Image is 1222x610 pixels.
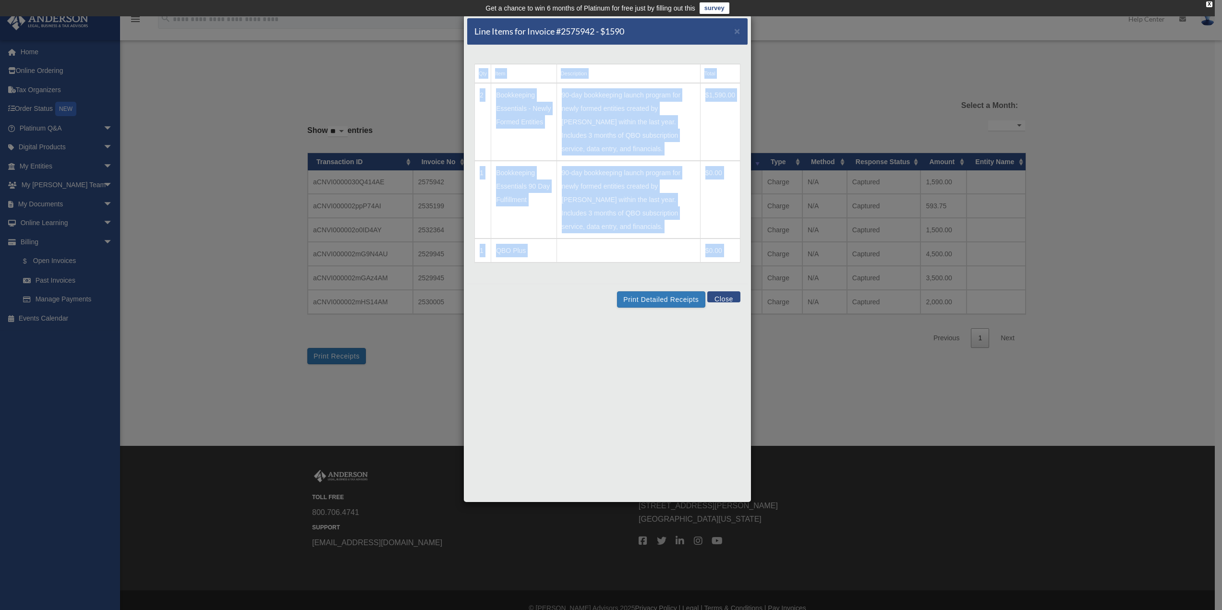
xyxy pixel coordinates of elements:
td: 90-day bookkeeping launch program for newly formed entities created by [PERSON_NAME] within the l... [557,161,700,239]
th: Qty [475,64,491,84]
td: $0.00 [700,161,740,239]
button: Close [734,26,740,36]
th: Item [491,64,557,84]
button: Close [707,291,740,302]
button: Print Detailed Receipts [617,291,705,308]
td: 90-day bookkeeping launch program for newly formed entities created by [PERSON_NAME] within the l... [557,83,700,161]
td: Bookkeeping Essentials 90 Day Fulfillment [491,161,557,239]
td: QBO Plus [491,239,557,263]
td: 1 [475,239,491,263]
td: Bookkeeping Essentials - Newly Formed Entities [491,83,557,161]
div: close [1206,1,1212,7]
td: 1 [475,161,491,239]
a: survey [700,2,729,14]
th: Description [557,64,700,84]
span: × [734,25,740,36]
td: 2 [475,83,491,161]
td: $0.00 [700,239,740,263]
div: Get a chance to win 6 months of Platinum for free just by filling out this [485,2,695,14]
td: $1,590.00 [700,83,740,161]
h5: Line Items for Invoice #2575942 - $1590 [474,25,624,37]
th: Total [700,64,740,84]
